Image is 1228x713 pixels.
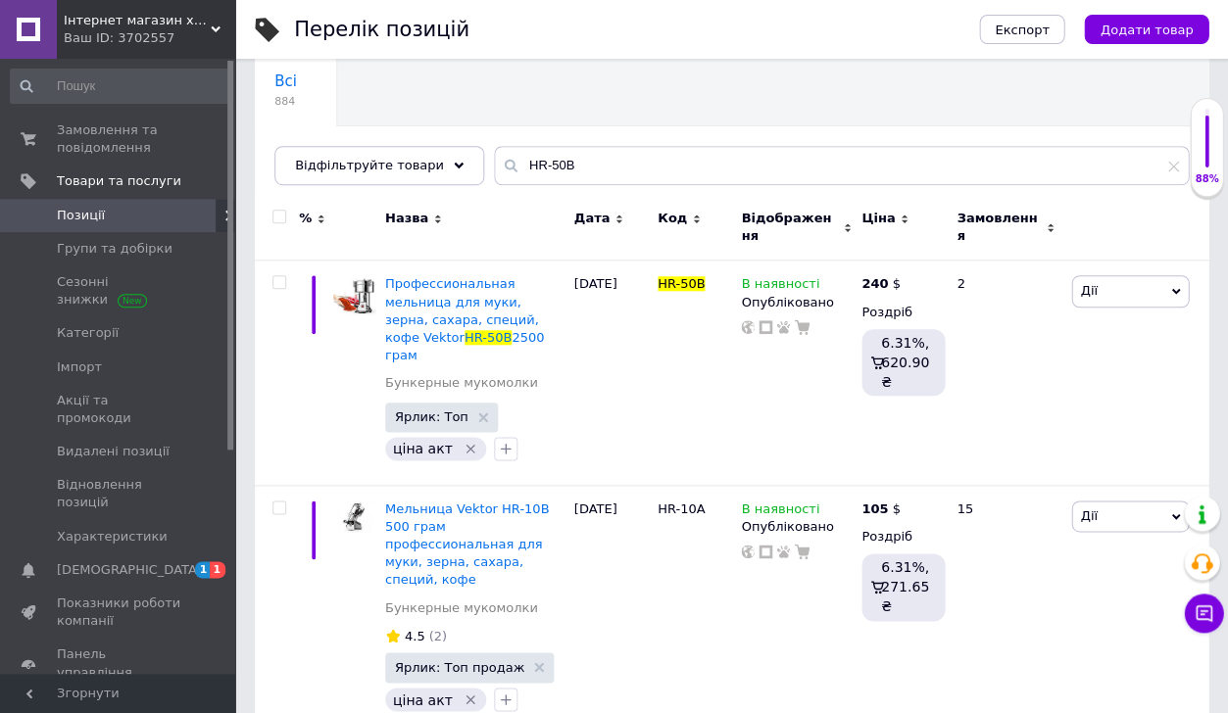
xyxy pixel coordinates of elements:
span: В наявності [741,501,819,522]
div: Роздріб [861,304,940,321]
span: Код [658,210,687,227]
span: Експорт [995,23,1050,37]
span: HR-10A [658,501,705,516]
svg: Видалити мітку [463,691,478,707]
span: Всі [274,72,297,90]
span: 884 [274,94,297,109]
span: Позиції [57,207,105,224]
span: 1 [195,561,211,578]
span: Замовлення [957,210,1041,245]
b: 240 [861,276,888,291]
img: Профессиональная мельница для муки, зерна, сахара, специй, кофе Vektor HR-50B 2500 грам [333,275,375,317]
span: Дії [1080,508,1097,523]
span: ціна акт [393,441,453,456]
span: 6.31%, 271.65 ₴ [881,559,929,614]
span: Імпорт [57,358,102,376]
div: $ [861,275,901,293]
button: Додати товар [1084,15,1208,44]
button: Експорт [979,15,1065,44]
span: Товари та послуги [57,172,181,190]
span: Дата [573,210,610,227]
a: Мельница Vektor HR-10B 500 грам профессиональная для муки, зерна, сахара, специй, кофе [385,501,549,588]
span: Видалені позиції [57,443,170,460]
div: 2 [945,261,1066,485]
span: Інтернет магазин харчового обладнання Proffood.com.ua [64,12,211,29]
div: $ [861,500,901,518]
span: Категорії [57,324,119,342]
b: 105 [861,501,888,516]
input: Пошук [10,69,230,104]
a: Профессиональная мельница для муки, зерна, сахара, специй, кофе VektorHR-50B2500 грам [385,276,544,362]
div: Роздріб [861,528,940,546]
span: Ціна [861,210,895,227]
span: HR-50B [465,330,512,345]
span: Ярлик: Топ [395,410,468,423]
span: % [299,210,312,227]
span: Назва [385,210,428,227]
span: Сезонні знижки [57,273,181,309]
span: 1 [210,561,225,578]
span: Відображення [741,210,838,245]
span: Характеристики [57,528,168,546]
span: Відновлення позицій [57,476,181,511]
span: Відфільтруйте товари [295,158,444,172]
span: 4.5 [405,628,425,642]
div: Опубліковано [741,518,852,536]
img: Мельница Vektor HR-10B 500 грам профессиональная для муки, зерна, сахара, специй, кофе [333,500,375,532]
span: Замовлення та повідомлення [57,121,181,157]
span: Показники роботи компанії [57,594,181,630]
div: [DATE] [568,261,652,485]
span: В наявності [741,276,819,297]
svg: Видалити мітку [463,441,478,456]
span: Панель управління [57,645,181,681]
div: Перелік позицій [294,20,469,40]
input: Пошук по назві позиції, артикулу і пошуковим запитам [494,146,1189,185]
a: Бункерные мукомолки [385,599,538,617]
div: Опубліковано [741,294,852,311]
div: Ваш ID: 3702557 [64,29,235,47]
span: Ярлик: Топ продаж [395,660,524,673]
span: 6.31%, 620.90 ₴ [881,335,929,390]
span: [DEMOGRAPHIC_DATA] [57,561,202,579]
span: HR-50B [658,276,705,291]
span: Групи та добірки [57,240,172,258]
button: Чат з покупцем [1184,594,1223,633]
span: Акції та промокоди [57,392,181,427]
a: Бункерные мукомолки [385,374,538,392]
span: (2) [428,628,446,642]
span: Дії [1080,283,1097,298]
span: ціна акт [393,691,453,707]
span: Додати товар [1100,23,1193,37]
span: Профессиональная мельница для муки, зерна, сахара, специй, кофе Vektor [385,276,539,345]
div: 88% [1191,172,1222,186]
